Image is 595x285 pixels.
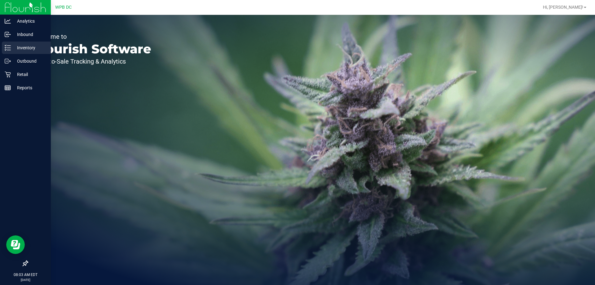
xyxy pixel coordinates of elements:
[5,45,11,51] inline-svg: Inventory
[11,44,48,51] p: Inventory
[11,71,48,78] p: Retail
[3,272,48,278] p: 08:03 AM EDT
[5,31,11,38] inline-svg: Inbound
[11,57,48,65] p: Outbound
[55,5,72,10] span: WPB DC
[5,18,11,24] inline-svg: Analytics
[11,17,48,25] p: Analytics
[3,278,48,282] p: [DATE]
[6,235,25,254] iframe: Resource center
[33,58,151,65] p: Seed-to-Sale Tracking & Analytics
[11,31,48,38] p: Inbound
[5,85,11,91] inline-svg: Reports
[33,43,151,55] p: Flourish Software
[543,5,583,10] span: Hi, [PERSON_NAME]!
[5,71,11,78] inline-svg: Retail
[11,84,48,91] p: Reports
[5,58,11,64] inline-svg: Outbound
[33,33,151,40] p: Welcome to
